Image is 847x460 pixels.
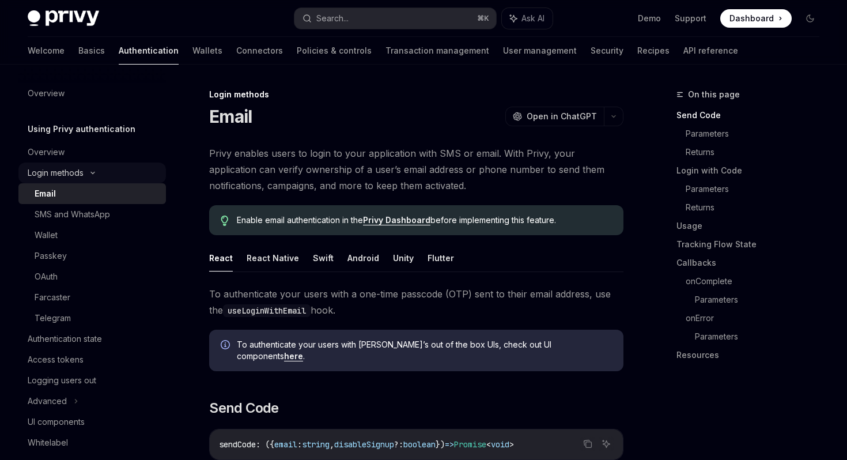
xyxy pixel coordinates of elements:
[505,107,604,126] button: Open in ChatGPT
[477,14,489,23] span: ⌘ K
[385,37,489,65] a: Transaction management
[502,8,553,29] button: Ask AI
[35,208,110,221] div: SMS and WhatsApp
[28,353,84,367] div: Access tokens
[294,8,496,29] button: Search...⌘K
[35,187,56,201] div: Email
[78,37,105,65] a: Basics
[18,225,166,246] a: Wallet
[676,161,829,180] a: Login with Code
[223,304,311,317] code: useLoginWithEmail
[454,439,486,450] span: Promise
[18,183,166,204] a: Email
[28,166,84,180] div: Login methods
[18,412,166,432] a: UI components
[686,125,829,143] a: Parameters
[330,439,334,450] span: ,
[527,111,597,122] span: Open in ChatGPT
[18,287,166,308] a: Farcaster
[28,415,85,429] div: UI components
[393,244,414,272] button: Unity
[119,37,179,65] a: Authentication
[28,394,67,408] div: Advanced
[221,340,232,352] svg: Info
[28,145,65,159] div: Overview
[18,432,166,453] a: Whitelabel
[686,180,829,198] a: Parameters
[237,339,612,362] span: To authenticate your users with [PERSON_NAME]’s out of the box UIs, check out UI components .
[209,399,279,417] span: Send Code
[676,254,829,272] a: Callbacks
[35,249,67,263] div: Passkey
[638,13,661,24] a: Demo
[509,439,514,450] span: >
[18,142,166,163] a: Overview
[591,37,623,65] a: Security
[686,272,829,291] a: onComplete
[209,106,252,127] h1: Email
[28,86,65,100] div: Overview
[209,244,233,272] button: React
[28,374,96,387] div: Logging users out
[256,439,274,450] span: : ({
[676,346,829,364] a: Resources
[720,9,792,28] a: Dashboard
[676,106,829,125] a: Send Code
[28,332,102,346] div: Authentication state
[18,329,166,349] a: Authentication state
[35,311,71,325] div: Telegram
[686,198,829,217] a: Returns
[676,217,829,235] a: Usage
[445,439,454,450] span: =>
[18,246,166,266] a: Passkey
[436,439,445,450] span: })
[347,244,379,272] button: Android
[403,439,436,450] span: boolean
[486,439,491,450] span: <
[18,308,166,329] a: Telegram
[394,439,403,450] span: ?:
[35,270,58,284] div: OAuth
[491,439,509,450] span: void
[247,244,299,272] button: React Native
[28,10,99,27] img: dark logo
[683,37,738,65] a: API reference
[580,436,595,451] button: Copy the contents from the code block
[18,266,166,287] a: OAuth
[503,37,577,65] a: User management
[209,286,623,318] span: To authenticate your users with a one-time passcode (OTP) sent to their email address, use the hook.
[236,37,283,65] a: Connectors
[363,215,430,225] a: Privy Dashboard
[313,244,334,272] button: Swift
[316,12,349,25] div: Search...
[688,88,740,101] span: On this page
[521,13,544,24] span: Ask AI
[801,9,819,28] button: Toggle dark mode
[221,216,229,226] svg: Tip
[18,204,166,225] a: SMS and WhatsApp
[297,439,302,450] span: :
[18,83,166,104] a: Overview
[676,235,829,254] a: Tracking Flow State
[35,228,58,242] div: Wallet
[192,37,222,65] a: Wallets
[28,122,135,136] h5: Using Privy authentication
[209,89,623,100] div: Login methods
[237,214,612,226] span: Enable email authentication in the before implementing this feature.
[284,351,303,361] a: here
[334,439,394,450] span: disableSignup
[274,439,297,450] span: email
[695,327,829,346] a: Parameters
[686,143,829,161] a: Returns
[695,291,829,309] a: Parameters
[297,37,372,65] a: Policies & controls
[35,291,70,304] div: Farcaster
[28,37,65,65] a: Welcome
[686,309,829,327] a: onError
[302,439,330,450] span: string
[599,436,614,451] button: Ask AI
[18,349,166,370] a: Access tokens
[637,37,670,65] a: Recipes
[675,13,706,24] a: Support
[428,244,454,272] button: Flutter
